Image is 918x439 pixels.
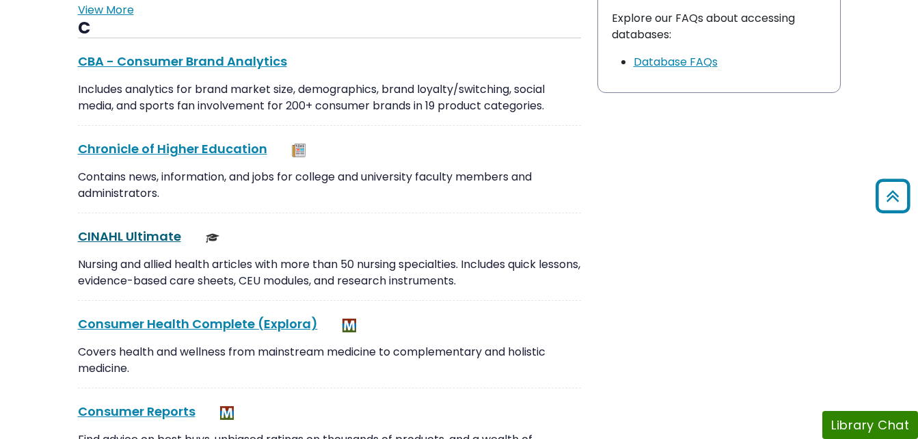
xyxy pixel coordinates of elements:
a: View More [78,2,134,18]
a: CINAHL Ultimate [78,228,181,245]
img: Newspapers [292,144,306,157]
p: Nursing and allied health articles with more than 50 nursing specialties. Includes quick lessons,... [78,256,581,289]
a: Chronicle of Higher Education [78,140,267,157]
p: Covers health and wellness from mainstream medicine to complementary and holistic medicine. [78,344,581,377]
a: Link opens in new window [634,54,718,70]
img: Scholarly or Peer Reviewed [206,231,219,245]
p: Contains news, information, and jobs for college and university faculty members and administrators. [78,169,581,202]
button: Library Chat [822,411,918,439]
a: Back to Top [871,185,915,208]
a: Consumer Reports [78,403,195,420]
a: Consumer Health Complete (Explora) [78,315,318,332]
p: Includes analytics for brand market size, demographics, brand loyalty/switching, social media, an... [78,81,581,114]
img: MeL (Michigan electronic Library) [220,406,234,420]
img: MeL (Michigan electronic Library) [342,319,356,332]
h3: C [78,18,581,39]
a: CBA - Consumer Brand Analytics [78,53,287,70]
p: Explore our FAQs about accessing databases: [612,10,826,43]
